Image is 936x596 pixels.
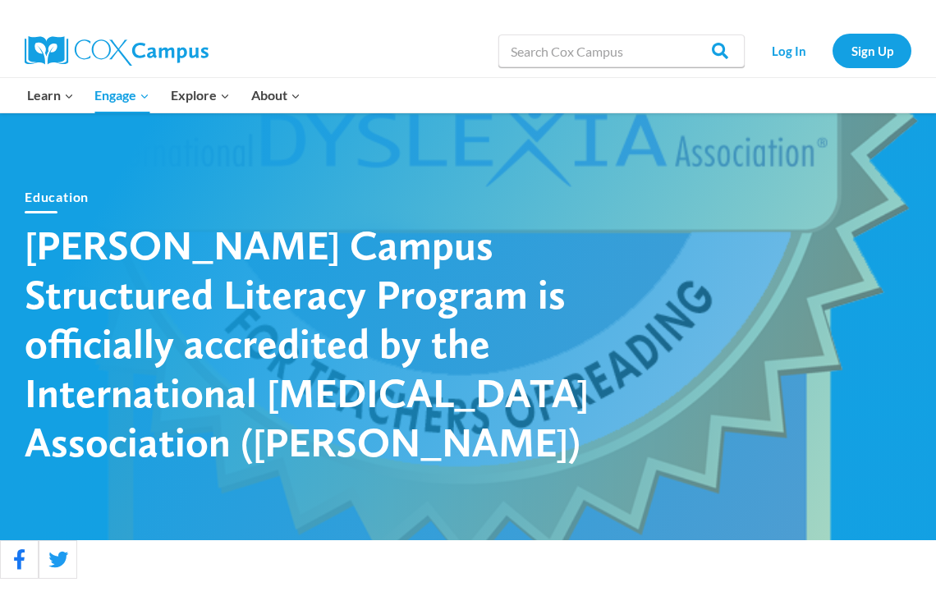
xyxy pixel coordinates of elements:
span: About [251,85,301,106]
input: Search Cox Campus [498,34,745,67]
a: Sign Up [833,34,911,67]
span: Engage [94,85,149,106]
a: Education [25,189,89,204]
span: Learn [27,85,74,106]
nav: Primary Navigation [16,78,310,112]
a: Log In [753,34,824,67]
nav: Secondary Navigation [753,34,911,67]
span: Explore [171,85,230,106]
h1: [PERSON_NAME] Campus Structured Literacy Program is officially accredited by the International [M... [25,220,599,466]
img: Cox Campus [25,36,209,66]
